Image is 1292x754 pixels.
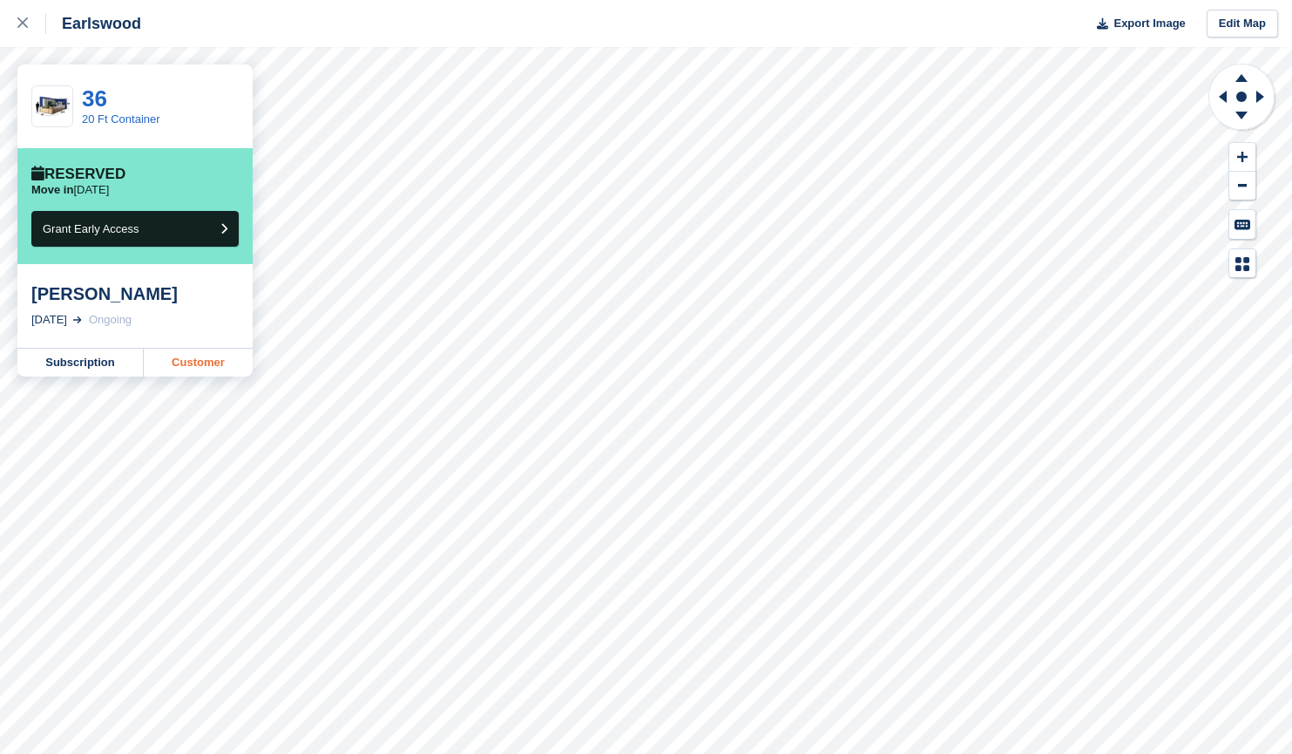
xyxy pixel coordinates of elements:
button: Map Legend [1229,249,1255,278]
div: Ongoing [89,311,132,329]
div: Reserved [31,166,125,183]
span: Grant Early Access [43,222,139,235]
div: Earlswood [46,13,141,34]
img: 20-ft-container%20(34).jpg [32,92,72,122]
p: [DATE] [31,183,109,197]
div: [DATE] [31,311,67,329]
img: arrow-right-light-icn-cde0832a797a2874e46488d9cf13f60e5c3a73dbe684e267c42b8395dfbc2abf.svg [73,316,82,323]
a: Subscription [17,349,144,377]
button: Zoom Out [1229,172,1255,200]
div: [PERSON_NAME] [31,283,239,304]
span: Export Image [1113,15,1185,32]
a: 20 Ft Container [82,112,160,126]
button: Zoom In [1229,143,1255,172]
span: Move in [31,183,73,196]
a: Customer [144,349,253,377]
a: 36 [82,85,107,112]
button: Keyboard Shortcuts [1229,210,1255,239]
button: Export Image [1086,10,1186,38]
button: Grant Early Access [31,211,239,247]
a: Edit Map [1207,10,1278,38]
